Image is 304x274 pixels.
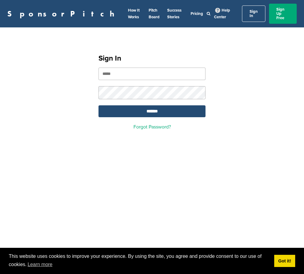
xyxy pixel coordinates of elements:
[133,124,171,130] a: Forgot Password?
[214,7,230,21] a: Help Center
[27,260,54,269] a: learn more about cookies
[274,255,295,267] a: dismiss cookie message
[98,53,206,64] h1: Sign In
[9,253,269,269] span: This website uses cookies to improve your experience. By using the site, you agree and provide co...
[167,8,181,19] a: Success Stories
[7,10,118,18] a: SponsorPitch
[280,250,299,269] iframe: Button to launch messaging window
[128,8,140,19] a: How It Works
[242,5,265,22] a: Sign In
[269,4,297,24] a: Sign Up Free
[149,8,160,19] a: Pitch Board
[191,11,203,16] a: Pricing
